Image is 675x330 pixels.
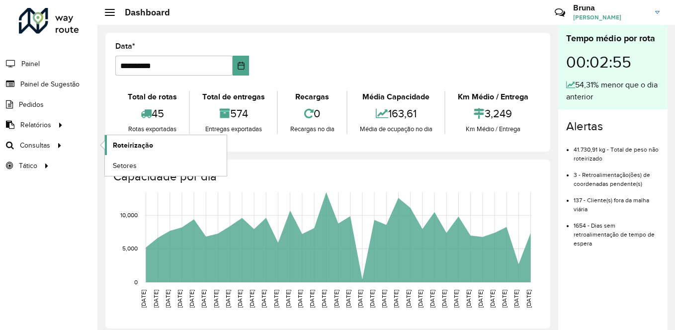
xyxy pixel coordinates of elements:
[549,2,571,23] a: Contato Rápido
[309,290,315,308] text: [DATE]
[115,40,135,52] label: Data
[489,290,496,308] text: [DATE]
[574,163,660,188] li: 3 - Retroalimentação(ões) de coordenadas pendente(s)
[140,290,147,308] text: [DATE]
[574,138,660,163] li: 41.730,91 kg - Total de peso não roteirizado
[448,91,538,103] div: Km Médio / Entrega
[118,103,186,124] div: 45
[566,32,660,45] div: Tempo médio por rota
[429,290,435,308] text: [DATE]
[574,214,660,248] li: 1654 - Dias sem retroalimentação de tempo de espera
[213,290,219,308] text: [DATE]
[192,124,274,134] div: Entregas exportadas
[237,290,243,308] text: [DATE]
[566,45,660,79] div: 00:02:55
[501,290,507,308] text: [DATE]
[120,212,138,218] text: 10,000
[176,290,183,308] text: [DATE]
[285,290,291,308] text: [DATE]
[357,290,363,308] text: [DATE]
[21,59,40,69] span: Painel
[225,290,231,308] text: [DATE]
[113,169,540,184] h4: Capacidade por dia
[105,156,227,175] a: Setores
[122,246,138,252] text: 5,000
[153,290,159,308] text: [DATE]
[441,290,447,308] text: [DATE]
[20,120,51,130] span: Relatórios
[350,91,442,103] div: Média Capacidade
[118,91,186,103] div: Total de rotas
[188,290,195,308] text: [DATE]
[192,103,274,124] div: 574
[453,290,459,308] text: [DATE]
[134,279,138,285] text: 0
[448,103,538,124] div: 3,249
[448,124,538,134] div: Km Médio / Entrega
[249,290,255,308] text: [DATE]
[280,124,344,134] div: Recargas no dia
[350,103,442,124] div: 163,61
[115,7,170,18] h2: Dashboard
[165,290,171,308] text: [DATE]
[525,290,532,308] text: [DATE]
[118,124,186,134] div: Rotas exportadas
[20,79,80,89] span: Painel de Sugestão
[113,140,153,151] span: Roteirização
[393,290,399,308] text: [DATE]
[113,161,137,171] span: Setores
[573,3,648,12] h3: Bruna
[19,161,37,171] span: Tático
[200,290,207,308] text: [DATE]
[333,290,339,308] text: [DATE]
[192,91,274,103] div: Total de entregas
[345,290,351,308] text: [DATE]
[350,124,442,134] div: Média de ocupação no dia
[19,99,44,110] span: Pedidos
[260,290,267,308] text: [DATE]
[105,135,227,155] a: Roteirização
[477,290,484,308] text: [DATE]
[233,56,249,76] button: Choose Date
[369,290,375,308] text: [DATE]
[574,188,660,214] li: 137 - Cliente(s) fora da malha viária
[280,91,344,103] div: Recargas
[573,13,648,22] span: [PERSON_NAME]
[280,103,344,124] div: 0
[513,290,519,308] text: [DATE]
[417,290,423,308] text: [DATE]
[273,290,279,308] text: [DATE]
[405,290,412,308] text: [DATE]
[381,290,387,308] text: [DATE]
[566,79,660,103] div: 54,31% menor que o dia anterior
[566,119,660,134] h4: Alertas
[465,290,472,308] text: [DATE]
[297,290,303,308] text: [DATE]
[321,290,327,308] text: [DATE]
[20,140,50,151] span: Consultas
